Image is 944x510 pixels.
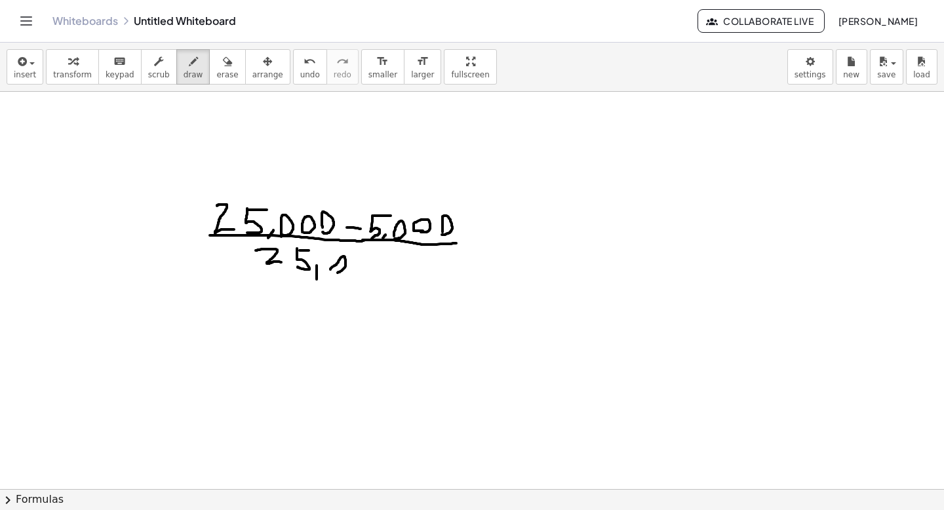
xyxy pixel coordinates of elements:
[361,49,404,85] button: format_sizesmaller
[334,70,351,79] span: redo
[906,49,937,85] button: load
[216,70,238,79] span: erase
[326,49,359,85] button: redoredo
[300,70,320,79] span: undo
[913,70,930,79] span: load
[46,49,99,85] button: transform
[209,49,245,85] button: erase
[870,49,903,85] button: save
[843,70,859,79] span: new
[698,9,825,33] button: Collaborate Live
[795,70,826,79] span: settings
[7,49,43,85] button: insert
[451,70,489,79] span: fullscreen
[416,54,429,69] i: format_size
[148,70,170,79] span: scrub
[376,54,389,69] i: format_size
[787,49,833,85] button: settings
[336,54,349,69] i: redo
[877,70,895,79] span: save
[304,54,316,69] i: undo
[293,49,327,85] button: undoundo
[411,70,434,79] span: larger
[709,15,814,27] span: Collaborate Live
[176,49,210,85] button: draw
[444,49,496,85] button: fullscreen
[113,54,126,69] i: keyboard
[827,9,928,33] button: [PERSON_NAME]
[16,10,37,31] button: Toggle navigation
[98,49,142,85] button: keyboardkeypad
[836,49,867,85] button: new
[141,49,177,85] button: scrub
[184,70,203,79] span: draw
[52,14,118,28] a: Whiteboards
[245,49,290,85] button: arrange
[106,70,134,79] span: keypad
[14,70,36,79] span: insert
[404,49,441,85] button: format_sizelarger
[252,70,283,79] span: arrange
[368,70,397,79] span: smaller
[838,15,918,27] span: [PERSON_NAME]
[53,70,92,79] span: transform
